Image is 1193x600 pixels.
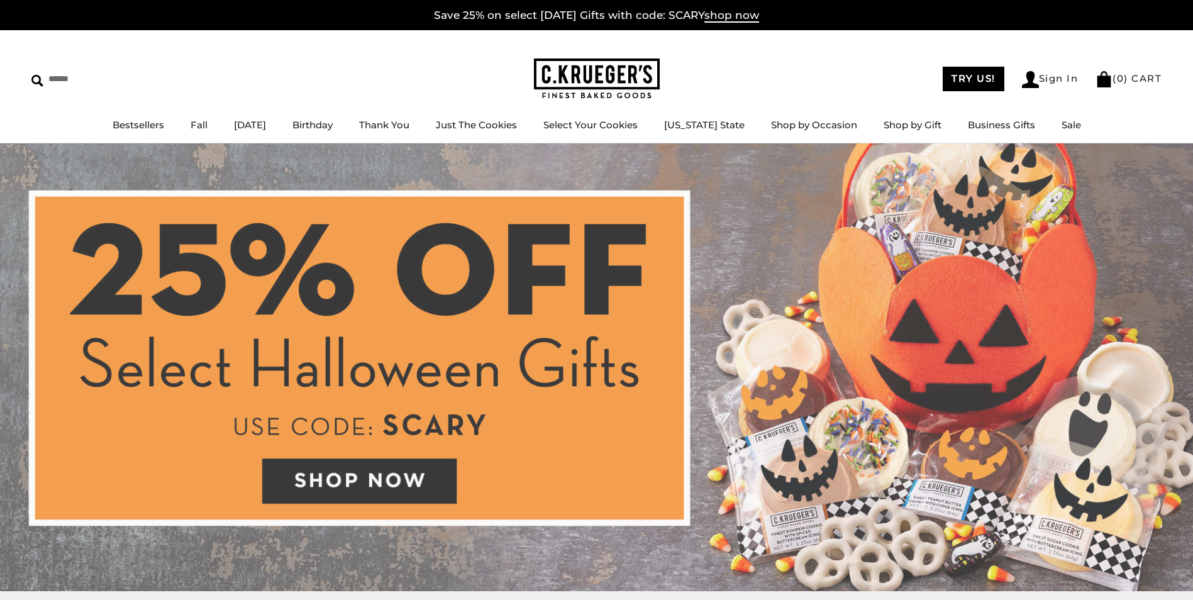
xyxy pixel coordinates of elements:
img: C.KRUEGER'S [534,58,660,99]
img: Bag [1096,71,1113,87]
a: Thank You [359,119,409,131]
a: Sale [1062,119,1081,131]
img: Search [31,75,43,87]
a: [DATE] [234,119,266,131]
a: Bestsellers [113,119,164,131]
a: Business Gifts [968,119,1035,131]
a: Just The Cookies [436,119,517,131]
input: Search [31,69,181,89]
a: [US_STATE] State [664,119,745,131]
a: (0) CART [1096,72,1162,84]
a: Shop by Gift [884,119,941,131]
a: TRY US! [943,67,1004,91]
a: Save 25% on select [DATE] Gifts with code: SCARYshop now [434,9,759,23]
a: Fall [191,119,208,131]
img: Account [1022,71,1039,88]
a: Sign In [1022,71,1079,88]
a: Birthday [292,119,333,131]
a: Shop by Occasion [771,119,857,131]
span: 0 [1117,72,1124,84]
a: Select Your Cookies [543,119,638,131]
span: shop now [704,9,759,23]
